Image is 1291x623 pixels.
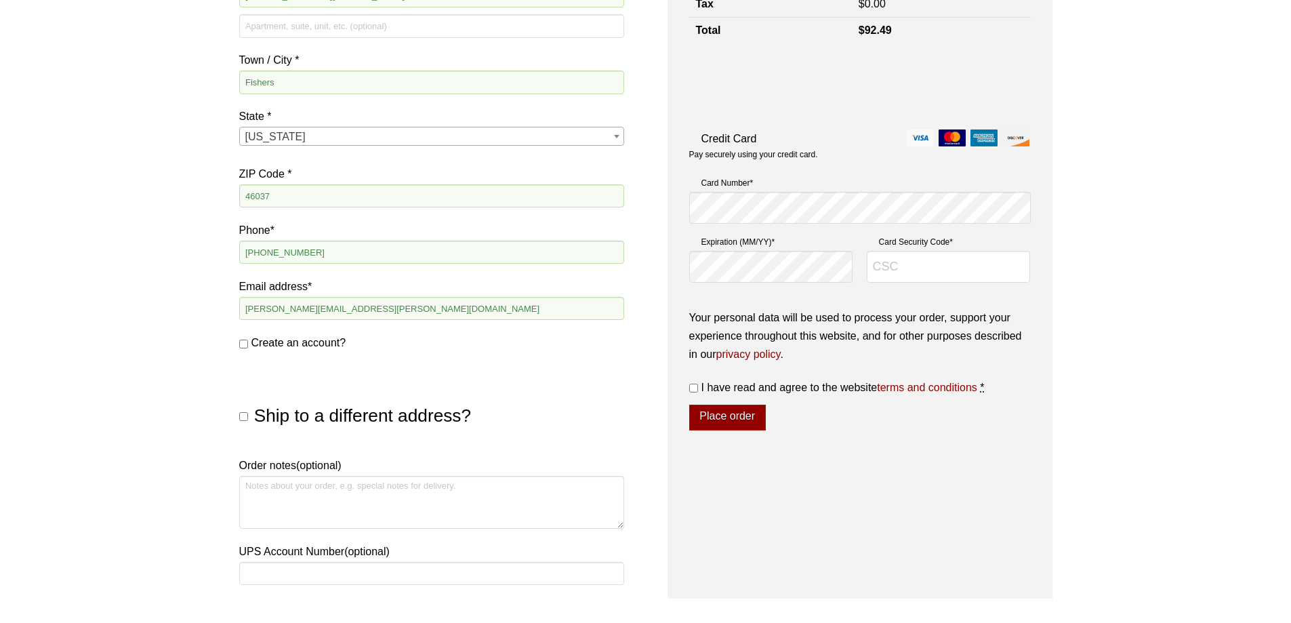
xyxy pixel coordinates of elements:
label: Card Number [689,176,1031,190]
span: (optional) [344,546,390,557]
span: Ship to a different address? [254,405,471,426]
label: Phone [239,221,624,239]
p: Pay securely using your credit card. [689,149,1031,161]
fieldset: Payment Info [689,172,1031,294]
span: $ [859,24,865,36]
a: privacy policy [716,348,781,360]
span: I have read and agree to the website [701,382,977,393]
th: Total [689,18,852,44]
p: Your personal data will be used to process your order, support your experience throughout this we... [689,308,1031,364]
img: amex [970,129,998,146]
label: Expiration (MM/YY) [689,235,853,249]
label: UPS Account Number [239,542,624,561]
iframe: reCAPTCHA [689,58,895,111]
label: Email address [239,277,624,296]
bdi: 92.49 [859,24,892,36]
span: Indiana [240,127,623,146]
button: Place order [689,405,766,430]
abbr: required [980,382,984,393]
span: Create an account? [251,337,346,348]
a: terms and conditions [877,382,977,393]
input: I have read and agree to the websiteterms and conditions * [689,384,698,393]
img: visa [907,129,934,146]
label: Card Security Code [867,235,1031,249]
img: discover [1002,129,1029,146]
label: ZIP Code [239,165,624,183]
label: Town / City [239,51,624,69]
label: Order notes [239,456,624,475]
input: CSC [867,251,1031,283]
span: (optional) [296,460,342,471]
label: State [239,107,624,125]
label: Credit Card [689,129,1031,148]
input: Create an account? [239,340,248,348]
img: mastercard [939,129,966,146]
input: Ship to a different address? [239,412,248,421]
span: State [239,127,624,146]
input: Apartment, suite, unit, etc. (optional) [239,14,624,37]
